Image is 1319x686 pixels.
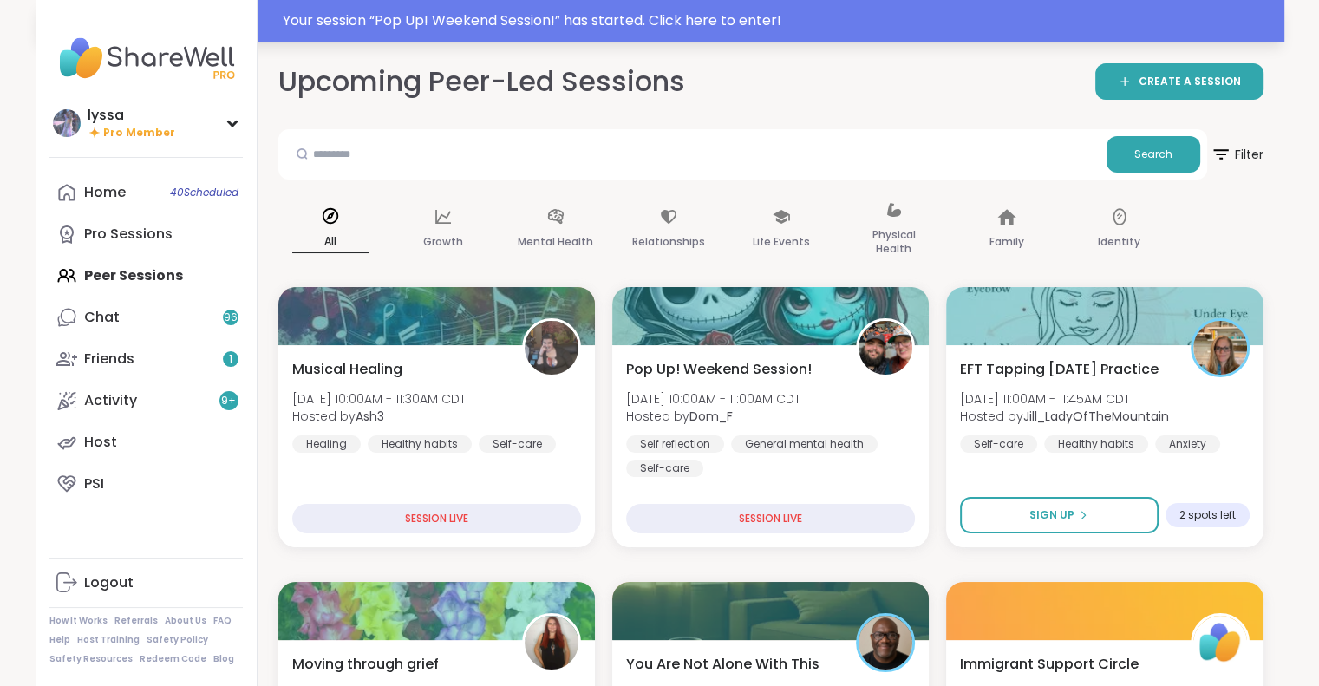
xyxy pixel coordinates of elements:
[147,634,208,646] a: Safety Policy
[49,615,108,627] a: How It Works
[960,435,1037,453] div: Self-care
[731,435,878,453] div: General mental health
[224,310,238,325] span: 96
[221,394,236,408] span: 9 +
[960,497,1158,533] button: Sign Up
[479,435,556,453] div: Self-care
[292,435,361,453] div: Healing
[49,213,243,255] a: Pro Sessions
[84,350,134,369] div: Friends
[1107,136,1200,173] button: Search
[1023,408,1169,425] b: Jill_LadyOfTheMountain
[859,616,912,670] img: JonathanT
[84,391,137,410] div: Activity
[368,435,472,453] div: Healthy habits
[960,654,1139,675] span: Immigrant Support Circle
[1098,232,1140,252] p: Identity
[278,62,685,101] h2: Upcoming Peer-Led Sessions
[1029,507,1074,523] span: Sign Up
[1211,129,1263,180] button: Filter
[626,359,812,380] span: Pop Up! Weekend Session!
[626,504,915,533] div: SESSION LIVE
[1139,75,1241,89] span: CREATE A SESSION
[49,380,243,421] a: Activity9+
[292,231,369,253] p: All
[689,408,733,425] b: Dom_F
[1179,508,1236,522] span: 2 spots left
[213,615,232,627] a: FAQ
[49,653,133,665] a: Safety Resources
[518,232,593,252] p: Mental Health
[1211,134,1263,175] span: Filter
[84,308,120,327] div: Chat
[114,615,158,627] a: Referrals
[753,232,810,252] p: Life Events
[292,408,466,425] span: Hosted by
[1095,63,1263,100] a: CREATE A SESSION
[49,28,243,88] img: ShareWell Nav Logo
[283,10,1274,31] div: Your session “ Pop Up! Weekend Session! ” has started. Click here to enter!
[960,408,1169,425] span: Hosted by
[49,634,70,646] a: Help
[49,297,243,338] a: Chat96
[84,433,117,452] div: Host
[213,653,234,665] a: Blog
[626,435,724,453] div: Self reflection
[49,463,243,505] a: PSI
[292,359,402,380] span: Musical Healing
[84,225,173,244] div: Pro Sessions
[49,172,243,213] a: Home40Scheduled
[84,183,126,202] div: Home
[423,232,463,252] p: Growth
[165,615,206,627] a: About Us
[1193,321,1247,375] img: Jill_LadyOfTheMountain
[1134,147,1172,162] span: Search
[84,474,104,493] div: PSI
[1155,435,1220,453] div: Anxiety
[53,109,81,137] img: lyssa
[49,562,243,604] a: Logout
[525,616,578,670] img: SarahR83
[292,654,439,675] span: Moving through grief
[626,654,819,675] span: You Are Not Alone With This
[1044,435,1148,453] div: Healthy habits
[170,186,238,199] span: 40 Scheduled
[626,460,703,477] div: Self-care
[140,653,206,665] a: Redeem Code
[856,225,932,259] p: Physical Health
[292,390,466,408] span: [DATE] 10:00AM - 11:30AM CDT
[632,232,705,252] p: Relationships
[292,504,581,533] div: SESSION LIVE
[229,352,232,367] span: 1
[356,408,384,425] b: Ash3
[103,126,175,140] span: Pro Member
[49,338,243,380] a: Friends1
[626,390,800,408] span: [DATE] 10:00AM - 11:00AM CDT
[989,232,1024,252] p: Family
[859,321,912,375] img: Dom_F
[1193,616,1247,670] img: ShareWell
[77,634,140,646] a: Host Training
[960,359,1159,380] span: EFT Tapping [DATE] Practice
[525,321,578,375] img: Ash3
[84,573,134,592] div: Logout
[960,390,1169,408] span: [DATE] 11:00AM - 11:45AM CDT
[49,421,243,463] a: Host
[88,106,175,125] div: lyssa
[626,408,800,425] span: Hosted by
